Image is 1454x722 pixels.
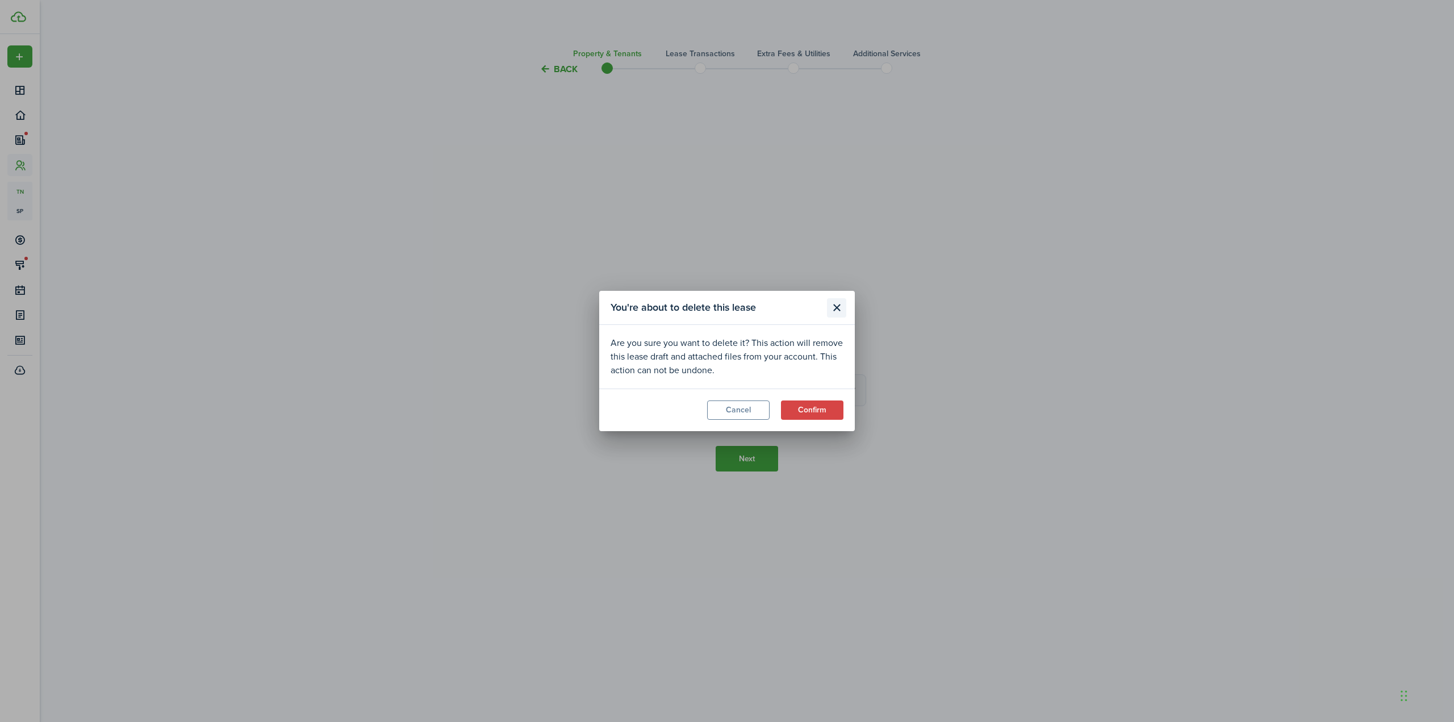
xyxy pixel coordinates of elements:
div: Are you sure you want to delete it? This action will remove this lease draft and attached files f... [611,336,843,377]
button: Confirm [781,400,843,420]
button: Close modal [827,298,846,318]
div: Drag [1401,679,1407,713]
button: Cancel [707,400,770,420]
span: You're about to delete this lease [611,300,756,315]
iframe: Chat Widget [1265,599,1454,722]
